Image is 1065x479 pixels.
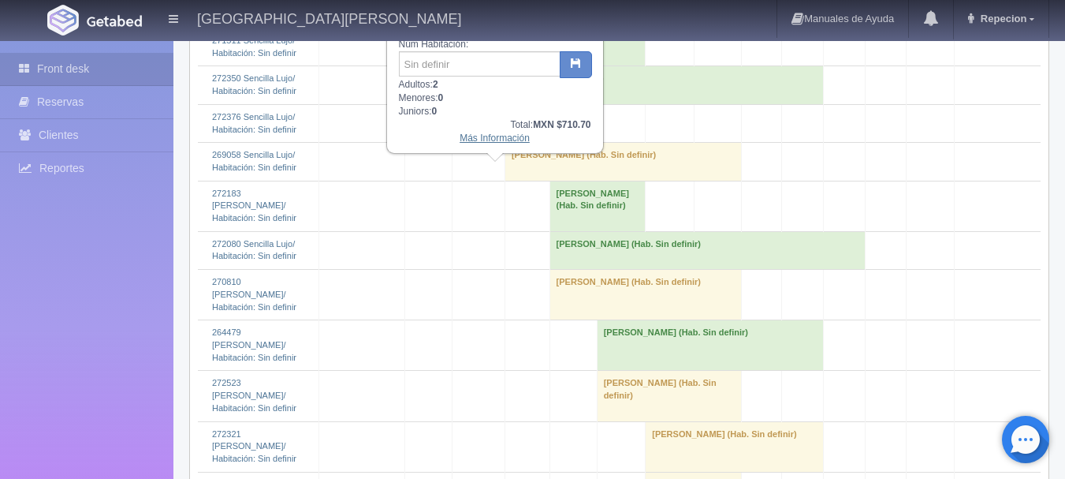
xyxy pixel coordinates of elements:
[505,143,741,181] td: [PERSON_NAME] (Hab. Sin definir)
[212,239,296,261] a: 272080 Sencilla Lujo/Habitación: Sin definir
[212,36,296,58] a: 271511 Sencilla Lujo/Habitación: Sin definir
[212,189,296,223] a: 272183 [PERSON_NAME]/Habitación: Sin definir
[549,270,741,320] td: [PERSON_NAME] (Hab. Sin definir)
[87,15,142,27] img: Getabed
[597,371,741,421] td: [PERSON_NAME] (Hab. Sin definir)
[460,133,530,144] a: Más Información
[549,231,865,269] td: [PERSON_NAME] (Hab. Sin definir)
[212,327,296,361] a: 264479 [PERSON_NAME]/Habitación: Sin definir
[212,150,296,172] a: 269058 Sencilla Lujo/Habitación: Sin definir
[212,378,296,412] a: 272523 [PERSON_NAME]/Habitación: Sin definir
[646,421,824,472] td: [PERSON_NAME] (Hab. Sin definir)
[549,181,646,231] td: [PERSON_NAME] (Hab. Sin definir)
[212,73,296,95] a: 272350 Sencilla Lujo/Habitación: Sin definir
[212,277,296,311] a: 270810 [PERSON_NAME]/Habitación: Sin definir
[977,13,1027,24] span: Repecion
[212,429,296,463] a: 272321 [PERSON_NAME]/Habitación: Sin definir
[47,5,79,36] img: Getabed
[533,119,590,130] b: MXN $710.70
[212,112,296,134] a: 272376 Sencilla Lujo/Habitación: Sin definir
[438,92,444,103] b: 0
[399,118,591,132] div: Total:
[597,320,823,371] td: [PERSON_NAME] (Hab. Sin definir)
[197,8,461,28] h4: [GEOGRAPHIC_DATA][PERSON_NAME]
[399,51,560,77] input: Sin definir
[432,106,438,117] b: 0
[433,79,438,90] b: 2
[452,66,824,104] td: [PERSON_NAME] (Hab. Sin definir)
